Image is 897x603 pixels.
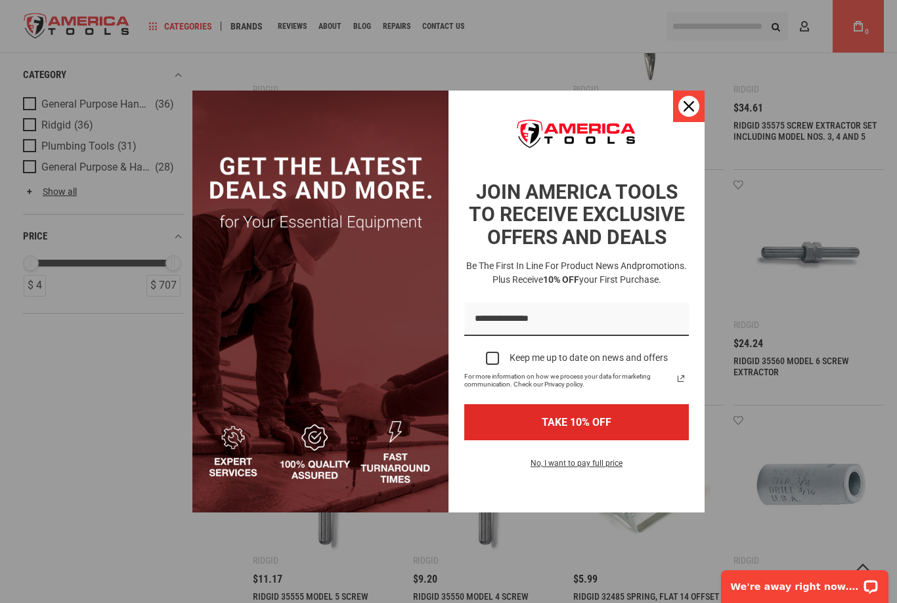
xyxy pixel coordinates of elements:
[462,259,691,287] h3: Be the first in line for product news and
[673,371,689,386] a: Read our Privacy Policy
[673,91,705,122] button: Close
[673,371,689,386] svg: link icon
[684,101,694,112] svg: close icon
[464,373,673,388] span: For more information on how we process your data for marketing communication. Check our Privacy p...
[464,404,689,440] button: TAKE 10% OFF
[520,456,633,478] button: No, I want to pay full price
[464,302,689,336] input: Email field
[510,352,668,364] div: Keep me up to date on news and offers
[712,562,897,603] iframe: LiveChat chat widget
[543,274,579,285] strong: 10% OFF
[469,180,685,249] strong: JOIN AMERICA TOOLS TO RECEIVE EXCLUSIVE OFFERS AND DEALS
